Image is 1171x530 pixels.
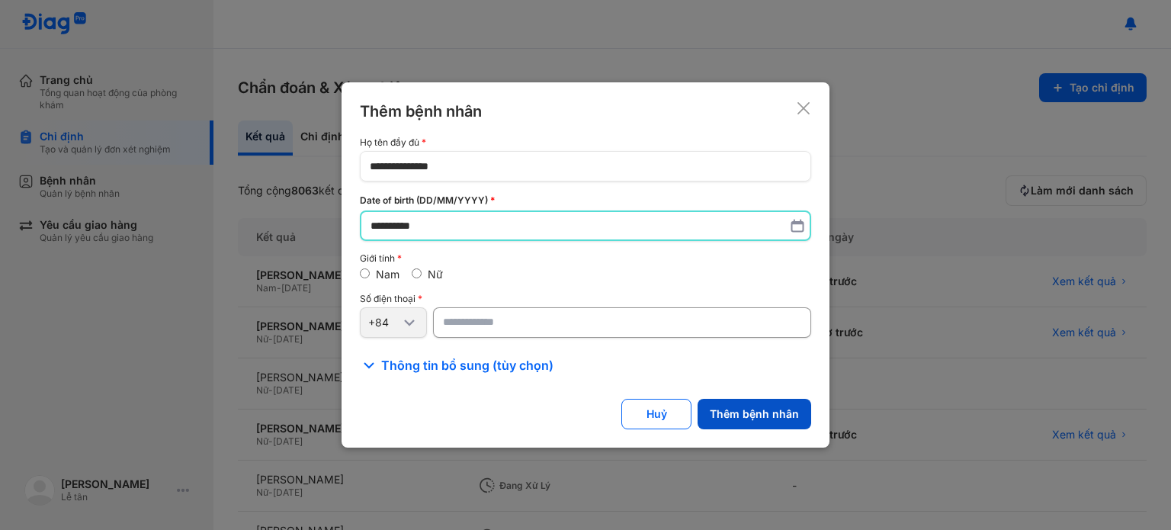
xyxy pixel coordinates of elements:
[360,101,482,122] div: Thêm bệnh nhân
[376,268,399,281] label: Nam
[381,356,553,374] span: Thông tin bổ sung (tùy chọn)
[368,316,400,329] div: +84
[428,268,443,281] label: Nữ
[698,399,811,429] button: Thêm bệnh nhân
[360,294,811,304] div: Số điện thoại
[360,194,811,207] div: Date of birth (DD/MM/YYYY)
[360,137,811,148] div: Họ tên đầy đủ
[360,253,811,264] div: Giới tính
[621,399,691,429] button: Huỷ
